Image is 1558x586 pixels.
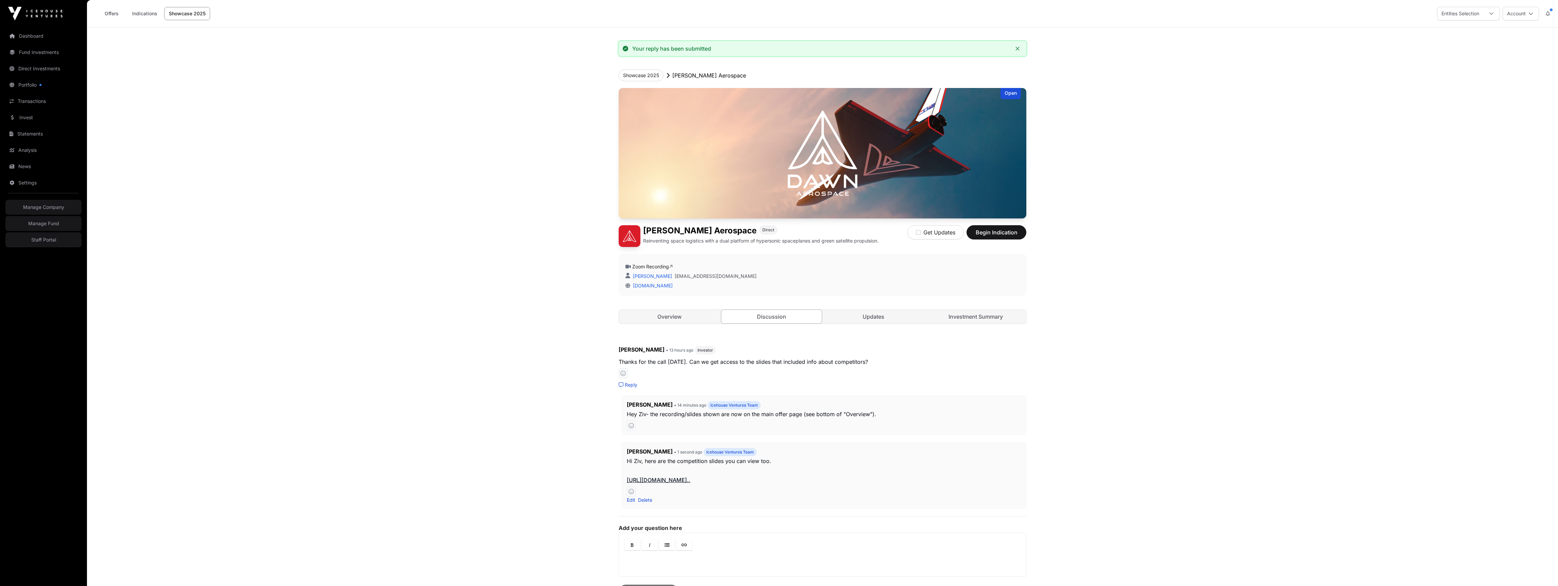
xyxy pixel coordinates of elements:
[907,225,964,239] button: Get Updates
[632,273,672,279] a: [PERSON_NAME]
[967,232,1026,239] a: Begin Indication
[5,94,82,109] a: Transactions
[5,110,82,125] a: Invest
[627,497,635,503] button: Edit
[619,357,1026,367] p: Thanks for the call [DATE]. Can we get access to the slides that included info about competitors?
[619,225,640,247] img: Dawn Aerospace
[98,7,125,20] a: Offers
[5,29,82,43] a: Dashboard
[128,7,162,20] a: Indications
[967,225,1026,239] button: Begin Indication
[674,449,702,455] span: • 1 second ago
[676,539,692,550] a: Link
[925,310,1026,323] a: Investment Summary
[5,143,82,158] a: Analysis
[710,403,758,408] span: Icehouse Ventures Team
[5,45,82,60] a: Fund Investments
[1013,44,1022,53] button: Close
[659,539,675,550] a: Lists
[823,310,924,323] a: Updates
[1437,7,1483,20] div: Entities Selection
[627,448,673,455] span: [PERSON_NAME]
[643,225,757,236] h1: [PERSON_NAME] Aerospace
[1503,7,1539,20] button: Account
[975,228,1018,236] span: Begin Indication
[5,159,82,174] a: News
[674,403,706,408] span: • 14 minutes ago
[1524,553,1558,586] iframe: Chat Widget
[619,88,1026,218] img: Dawn Aerospace
[632,45,711,52] div: Your reply has been submitted
[619,525,1026,531] label: Add your question here
[5,61,82,76] a: Direct Investments
[675,273,757,280] a: [EMAIL_ADDRESS][DOMAIN_NAME]
[643,237,879,244] p: Reinventing space logistics with a dual platform of hypersonic spaceplanes and green satellite pr...
[627,456,1021,485] p: Hi Ziv, here are the competition slides you can view too.
[762,227,774,233] span: Direct
[627,401,673,408] span: [PERSON_NAME]
[642,539,657,550] a: Italic
[627,477,690,483] a: [URL][DOMAIN_NAME]..
[5,232,82,247] a: Staff Portal
[619,310,720,323] a: Overview
[632,264,673,269] a: Zoom Recording
[1001,88,1021,99] div: Open
[5,77,82,92] a: Portfolio
[624,539,640,550] a: Bold
[627,409,1021,419] p: Hey Ziv- the recording/slides shown are now on the main offer page (see bottom of "Overview").
[5,200,82,215] a: Manage Company
[619,381,637,388] a: Reply
[697,348,713,353] span: Investor
[672,71,746,79] p: [PERSON_NAME] Aerospace
[164,7,210,20] a: Showcase 2025
[8,7,63,20] img: Icehouse Ventures Logo
[619,70,663,81] button: Showcase 2025
[638,497,652,503] button: Delete
[706,449,754,455] span: Icehouse Ventures Team
[5,175,82,190] a: Settings
[630,283,673,288] a: [DOMAIN_NAME]
[666,348,693,353] span: • 13 hours ago
[619,346,665,353] span: [PERSON_NAME]
[5,126,82,141] a: Statements
[721,309,822,324] a: Discussion
[5,216,82,231] a: Manage Fund
[619,310,1026,323] nav: Tabs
